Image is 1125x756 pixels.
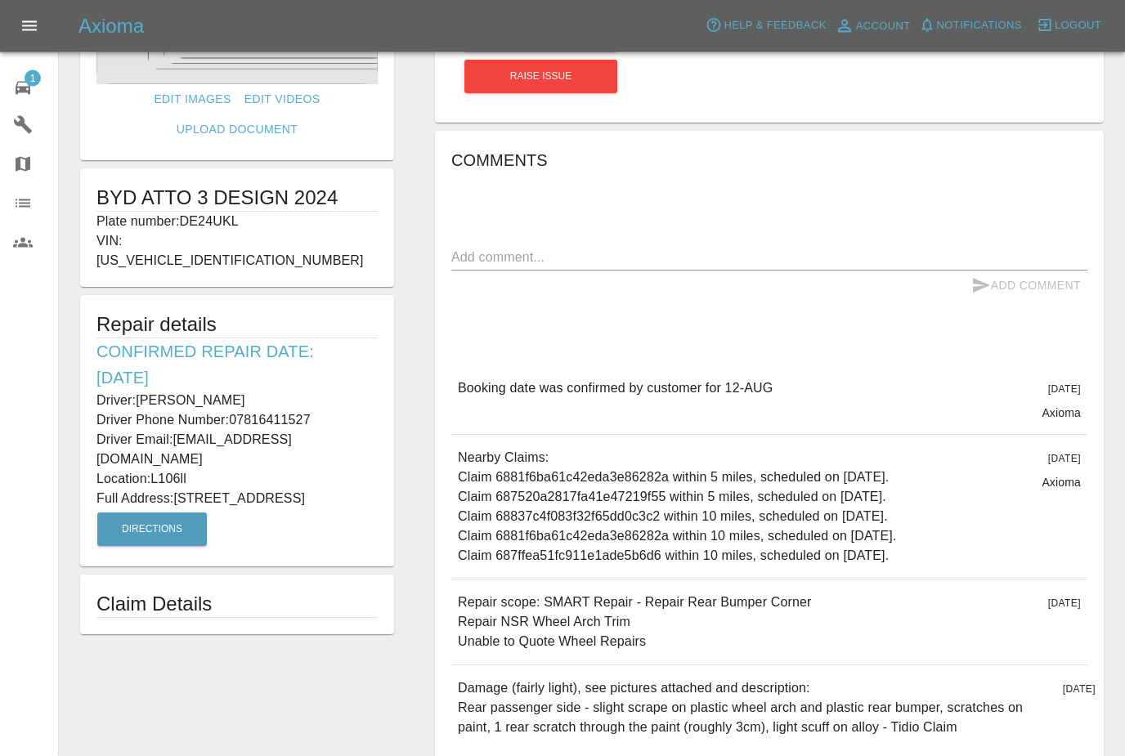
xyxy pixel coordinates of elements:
p: Full Address: [STREET_ADDRESS] [96,490,378,509]
a: Edit Images [147,85,237,115]
button: Directions [97,513,207,547]
h1: BYD ATTO 3 DESIGN 2024 [96,186,378,212]
h6: Comments [451,148,1087,174]
span: [DATE] [1063,684,1096,696]
span: Account [856,17,911,36]
p: Driver Phone Number: 07816411527 [96,411,378,431]
p: Booking date was confirmed by customer for 12-AUG [458,379,773,399]
h6: Confirmed Repair Date: [DATE] [96,339,378,391]
p: Location: L106ll [96,470,378,490]
span: Logout [1055,16,1101,35]
h1: Claim Details [96,592,378,618]
p: VIN: [US_VEHICLE_IDENTIFICATION_NUMBER] [96,232,378,271]
a: Upload Document [170,115,304,145]
span: 1 [25,70,41,87]
button: Logout [1033,13,1105,38]
button: Raise issue [464,60,617,94]
button: Open drawer [10,7,49,46]
a: Edit Videos [238,85,327,115]
span: Notifications [937,16,1022,35]
button: Help & Feedback [701,13,830,38]
p: Nearby Claims: Claim 6881f6ba61c42eda3e86282a within 5 miles, scheduled on [DATE]. Claim 687520a2... [458,449,896,566]
p: Driver: [PERSON_NAME] [96,391,378,411]
span: [DATE] [1048,598,1081,610]
h5: Axioma [78,13,144,39]
span: [DATE] [1048,454,1081,465]
h5: Repair details [96,312,378,338]
span: [DATE] [1048,384,1081,396]
span: Help & Feedback [724,16,826,35]
p: Axioma [1042,405,1081,422]
p: Axioma [1042,475,1081,491]
p: Driver Email: [EMAIL_ADDRESS][DOMAIN_NAME] [96,431,378,470]
a: Account [831,13,915,39]
button: Notifications [915,13,1026,38]
p: Repair scope: SMART Repair - Repair Rear Bumper Corner Repair NSR Wheel Arch Trim Unable to Quote... [458,593,812,652]
p: Damage (fairly light), see pictures attached and description: Rear passenger side - slight scrape... [458,679,1050,738]
p: Plate number: DE24UKL [96,212,378,232]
